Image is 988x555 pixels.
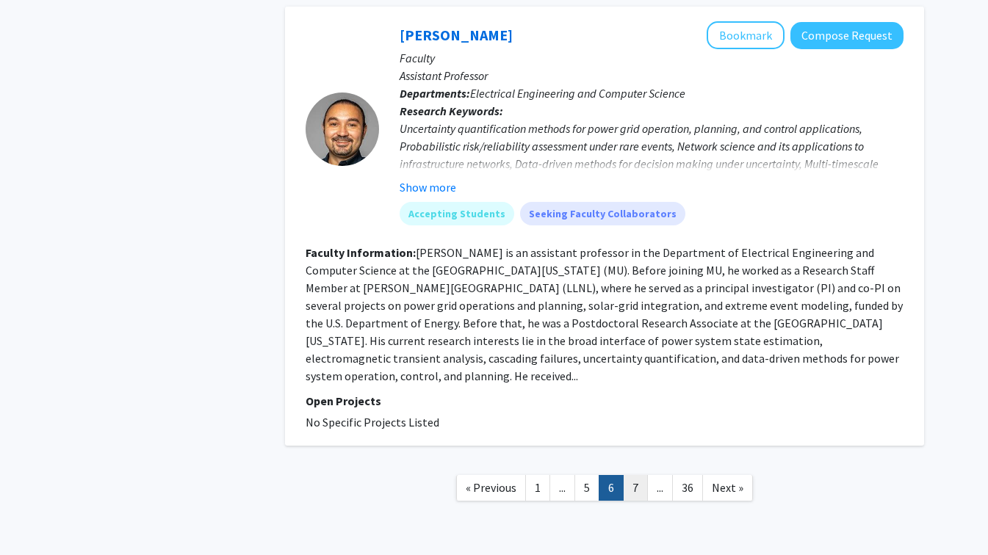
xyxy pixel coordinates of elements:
b: Research Keywords: [400,104,503,118]
fg-read-more: [PERSON_NAME] is an assistant professor in the Department of Electrical Engineering and Computer ... [306,245,903,383]
span: Electrical Engineering and Computer Science [470,86,685,101]
iframe: Chat [11,489,62,544]
nav: Page navigation [285,460,924,520]
div: Uncertainty quantification methods for power grid operation, planning, and control applications, ... [400,120,904,208]
a: Previous [456,475,526,501]
a: [PERSON_NAME] [400,26,513,44]
span: ... [657,480,663,495]
a: 7 [623,475,648,501]
p: Assistant Professor [400,67,904,84]
p: Open Projects [306,392,904,410]
a: 36 [672,475,703,501]
button: Show more [400,178,456,196]
button: Compose Request to Mert Korkali [790,22,904,49]
b: Departments: [400,86,470,101]
a: 5 [574,475,599,501]
a: 6 [599,475,624,501]
span: ... [559,480,566,495]
a: Next [702,475,753,501]
span: Next » [712,480,743,495]
mat-chip: Seeking Faculty Collaborators [520,202,685,225]
p: Faculty [400,49,904,67]
b: Faculty Information: [306,245,416,260]
span: « Previous [466,480,516,495]
mat-chip: Accepting Students [400,202,514,225]
span: No Specific Projects Listed [306,415,439,429]
button: Add Mert Korkali to Bookmarks [707,21,785,49]
a: 1 [525,475,550,501]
